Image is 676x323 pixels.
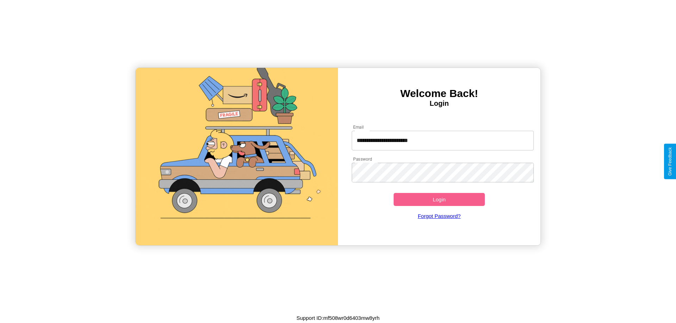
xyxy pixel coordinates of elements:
button: Login [394,193,485,206]
label: Email [353,124,364,130]
h4: Login [338,99,540,108]
a: Forgot Password? [348,206,531,226]
div: Give Feedback [668,147,672,176]
h3: Welcome Back! [338,88,540,99]
img: gif [136,68,338,245]
p: Support ID: mf508wr0d6403mw8yrh [296,313,380,323]
label: Password [353,156,372,162]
